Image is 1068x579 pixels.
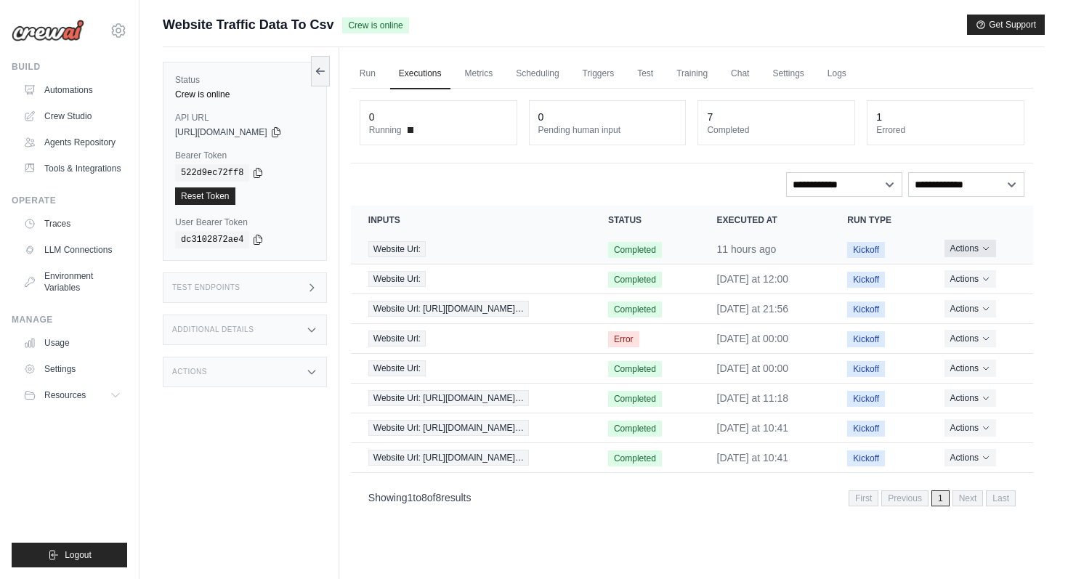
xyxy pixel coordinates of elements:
span: Kickoff [847,391,885,407]
span: Website Url: [URL][DOMAIN_NAME]… [368,301,529,317]
a: View execution details for Website Url [368,331,573,347]
button: Actions for execution [944,270,996,288]
a: Usage [17,331,127,355]
nav: Pagination [351,479,1033,516]
span: Crew is online [342,17,408,33]
div: 0 [369,110,375,124]
time: September 28, 2025 at 11:18 PDT [717,392,789,404]
a: Metrics [456,59,502,89]
a: View execution details for Website Url [368,390,573,406]
div: Crew is online [175,89,315,100]
span: Website Traffic Data To Csv [163,15,333,35]
span: Kickoff [847,272,885,288]
a: Scheduling [507,59,567,89]
a: Automations [17,78,127,102]
button: Actions for execution [944,240,996,257]
span: Website Url: [URL][DOMAIN_NAME]… [368,420,529,436]
button: Actions for execution [944,419,996,437]
a: Chat [722,59,758,89]
button: Actions for execution [944,389,996,407]
div: Build [12,61,127,73]
span: Previous [881,490,929,506]
dt: Completed [707,124,846,136]
div: Manage [12,314,127,325]
span: 8 [421,492,427,503]
code: 522d9ec72ff8 [175,164,249,182]
span: Completed [608,421,662,437]
span: 8 [435,492,441,503]
button: Get Support [967,15,1045,35]
span: Website Url: [368,331,426,347]
span: Kickoff [847,450,885,466]
h3: Actions [172,368,207,376]
code: dc3102872ae4 [175,231,249,248]
a: Triggers [574,59,623,89]
time: September 28, 2025 at 10:41 PDT [717,422,789,434]
dt: Pending human input [538,124,677,136]
div: Operate [12,195,127,206]
span: Website Url: [368,271,426,287]
span: First [849,490,878,506]
span: Error [608,331,639,347]
label: Status [175,74,315,86]
span: 1 [931,490,950,506]
span: [URL][DOMAIN_NAME] [175,126,267,138]
time: September 28, 2025 at 10:41 PDT [717,452,789,463]
a: LLM Connections [17,238,127,262]
span: Kickoff [847,301,885,317]
button: Actions for execution [944,449,996,466]
th: Status [591,206,700,235]
div: 0 [538,110,544,124]
span: Logout [65,549,92,561]
span: Kickoff [847,331,885,347]
a: Reset Token [175,187,235,205]
span: 1 [408,492,413,503]
span: Website Url: [URL][DOMAIN_NAME]… [368,390,529,406]
a: Traces [17,212,127,235]
button: Logout [12,543,127,567]
time: September 30, 2025 at 21:56 PDT [717,303,789,315]
section: Crew executions table [351,206,1033,516]
span: Kickoff [847,421,885,437]
a: View execution details for Website Url [368,450,573,466]
iframe: Chat Widget [995,509,1068,579]
a: Training [668,59,716,89]
label: User Bearer Token [175,216,315,228]
label: Bearer Token [175,150,315,161]
h3: Test Endpoints [172,283,240,292]
span: Completed [608,272,662,288]
button: Actions for execution [944,300,996,317]
a: Tools & Integrations [17,157,127,180]
label: API URL [175,112,315,124]
span: Kickoff [847,361,885,377]
span: Completed [608,361,662,377]
span: Completed [608,391,662,407]
a: View execution details for Website Url [368,301,573,317]
a: Crew Studio [17,105,127,128]
span: Website Url: [368,241,426,257]
a: Settings [764,59,812,89]
a: Environment Variables [17,264,127,299]
p: Showing to of results [368,490,472,505]
span: Resources [44,389,86,401]
time: October 1, 2025 at 12:00 PDT [717,273,789,285]
span: Completed [608,301,662,317]
h3: Additional Details [172,325,254,334]
a: Test [628,59,662,89]
span: Website Url: [368,360,426,376]
span: Running [369,124,402,136]
span: Next [952,490,984,506]
button: Actions for execution [944,330,996,347]
button: Resources [17,384,127,407]
a: View execution details for Website Url [368,241,573,257]
div: 1 [876,110,882,124]
span: Last [986,490,1016,506]
a: View execution details for Website Url [368,360,573,376]
a: Executions [390,59,450,89]
a: Agents Repository [17,131,127,154]
a: View execution details for Website Url [368,271,573,287]
a: Settings [17,357,127,381]
a: View execution details for Website Url [368,420,573,436]
div: 7 [707,110,713,124]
